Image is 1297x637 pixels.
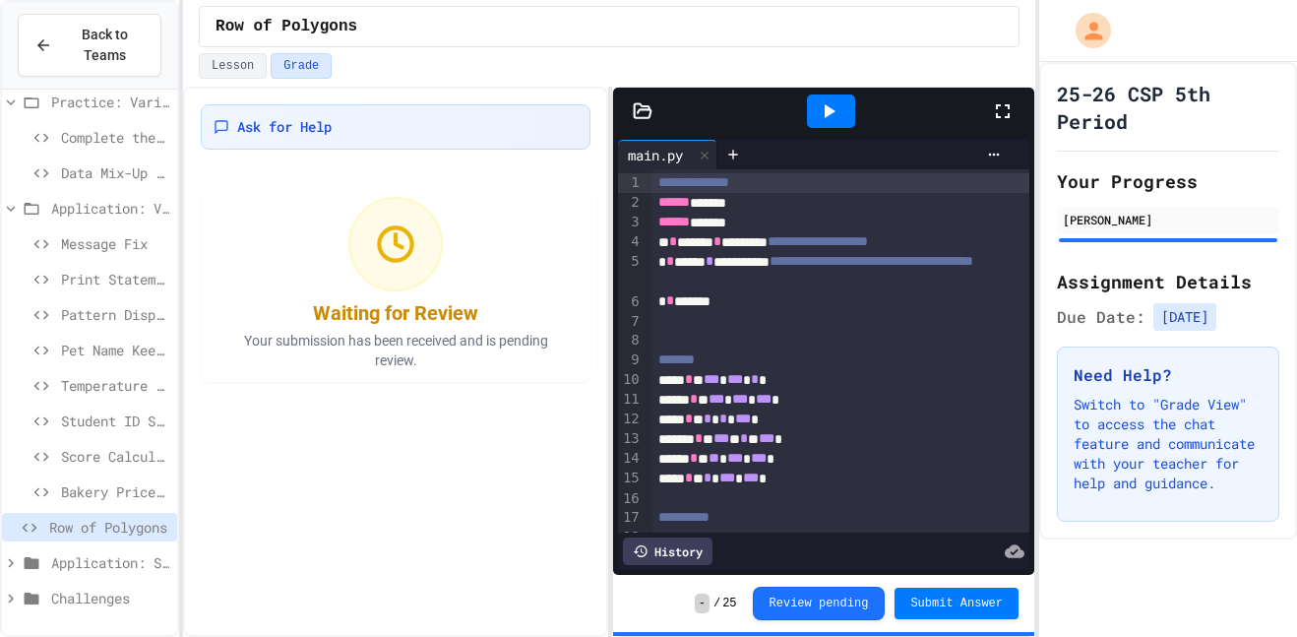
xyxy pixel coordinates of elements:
[61,127,169,148] span: Complete the Greeting
[51,198,169,219] span: Application: Variables/Print
[61,269,169,289] span: Print Statement Repair
[722,596,736,611] span: 25
[61,340,169,360] span: Pet Name Keeper
[237,117,332,137] span: Ask for Help
[618,370,643,390] div: 10
[61,411,169,431] span: Student ID Scanner
[313,299,478,327] div: Waiting for Review
[51,92,169,112] span: Practice: Variables/Print
[618,312,643,332] div: 7
[618,429,643,449] div: 13
[61,162,169,183] span: Data Mix-Up Fix
[713,596,720,611] span: /
[61,481,169,502] span: Bakery Price Calculator
[695,594,710,613] span: -
[1055,8,1116,53] div: My Account
[618,508,643,528] div: 17
[618,390,643,410] div: 11
[618,489,643,509] div: 16
[1057,167,1279,195] h2: Your Progress
[618,140,717,169] div: main.py
[18,14,161,77] button: Back to Teams
[618,232,643,252] div: 4
[51,552,169,573] span: Application: Strings, Inputs, Math
[271,53,332,79] button: Grade
[1057,305,1145,329] span: Due Date:
[618,469,643,488] div: 15
[618,528,643,567] div: 18
[618,292,643,312] div: 6
[1074,395,1263,493] p: Switch to "Grade View" to access the chat feature and communicate with your teacher for help and ...
[61,446,169,467] span: Score Calculator
[49,517,169,538] span: Row of Polygons
[618,145,693,165] div: main.py
[199,53,267,79] button: Lesson
[1057,80,1279,135] h1: 25-26 CSP 5th Period
[64,25,145,66] span: Back to Teams
[1153,303,1216,331] span: [DATE]
[623,538,712,565] div: History
[61,375,169,396] span: Temperature Converter
[218,331,573,370] p: Your submission has been received and is pending review.
[753,587,886,620] button: Review pending
[216,15,357,38] span: Row of Polygons
[51,588,169,608] span: Challenges
[618,410,643,429] div: 12
[910,596,1003,611] span: Submit Answer
[1057,268,1279,295] h2: Assignment Details
[618,350,643,370] div: 9
[618,213,643,232] div: 3
[618,331,643,350] div: 8
[1074,363,1263,387] h3: Need Help?
[618,193,643,213] div: 2
[1063,211,1273,228] div: [PERSON_NAME]
[61,304,169,325] span: Pattern Display Challenge
[618,252,643,291] div: 5
[618,449,643,469] div: 14
[61,233,169,254] span: Message Fix
[895,588,1019,619] button: Submit Answer
[618,173,643,193] div: 1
